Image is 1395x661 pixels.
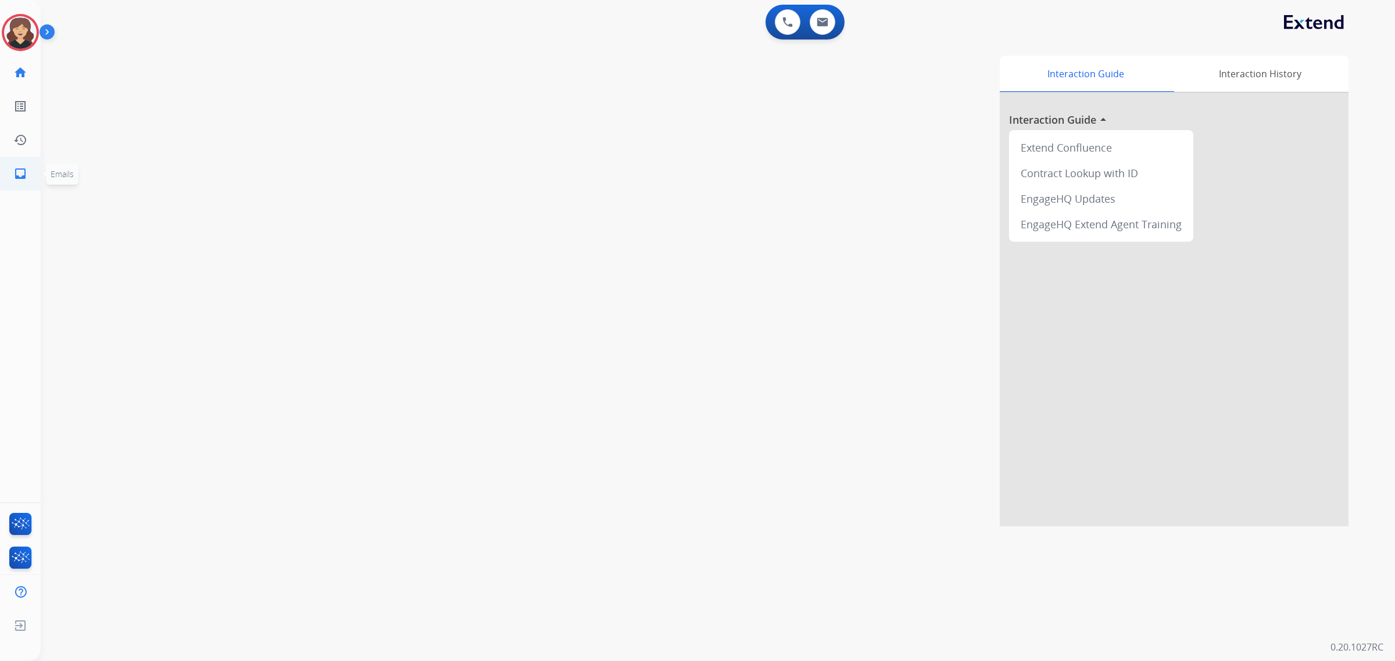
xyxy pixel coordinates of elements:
div: EngageHQ Extend Agent Training [1014,211,1189,237]
span: Emails [51,168,74,179]
div: Interaction Guide [1000,56,1171,92]
mat-icon: inbox [13,167,27,181]
img: avatar [4,16,37,49]
div: Extend Confluence [1014,135,1189,160]
mat-icon: list_alt [13,99,27,113]
mat-icon: history [13,133,27,147]
div: Contract Lookup with ID [1014,160,1189,186]
div: Interaction History [1171,56,1348,92]
div: EngageHQ Updates [1014,186,1189,211]
mat-icon: home [13,66,27,80]
p: 0.20.1027RC [1330,640,1383,654]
